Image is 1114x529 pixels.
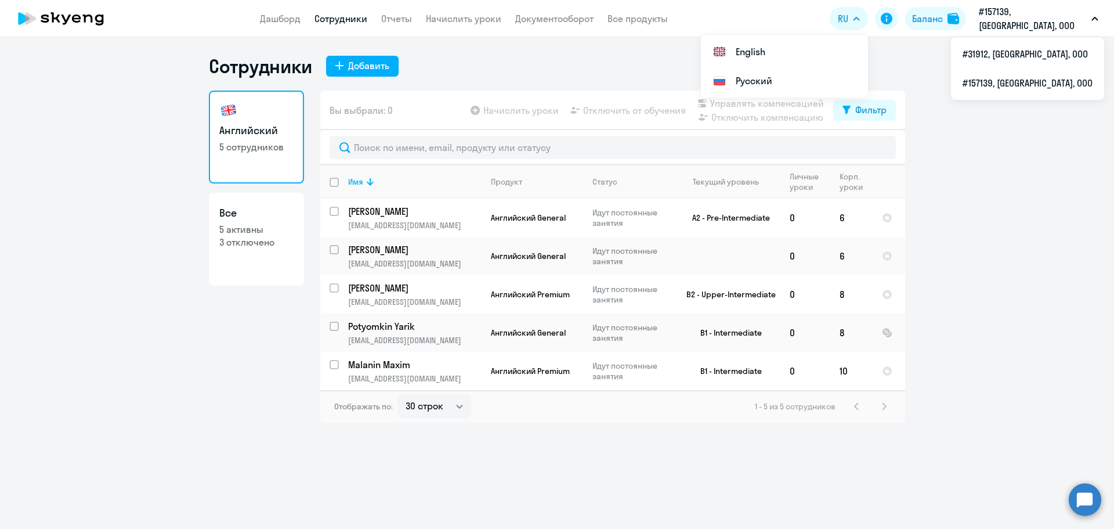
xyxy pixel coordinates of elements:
td: 8 [830,275,873,314]
h3: Английский [219,123,294,138]
ul: RU [701,35,868,98]
div: Имя [348,177,481,187]
td: A2 - Pre-Intermediate [672,199,780,237]
img: Русский [712,74,726,88]
span: Английский Premium [491,366,570,376]
a: [PERSON_NAME] [348,282,481,294]
p: #157139, [GEOGRAPHIC_DATA], ООО [979,5,1087,33]
h3: Все [219,206,294,221]
span: Отображать по: [334,401,393,412]
span: Английский General [491,213,566,223]
a: Отчеты [381,13,412,24]
td: 8 [830,314,873,352]
div: Баланс [912,12,943,26]
button: #157139, [GEOGRAPHIC_DATA], ООО [973,5,1104,33]
button: Фильтр [833,100,896,121]
div: Личные уроки [790,171,830,192]
button: Добавить [326,56,399,77]
div: Текущий уровень [693,177,759,187]
a: Документооборот [515,13,594,24]
td: 0 [780,314,830,352]
p: [EMAIL_ADDRESS][DOMAIN_NAME] [348,220,481,231]
div: Личные уроки [790,171,822,192]
a: Дашборд [260,13,301,24]
td: 10 [830,352,873,390]
td: 6 [830,237,873,275]
a: Английский5 сотрудников [209,91,304,183]
h1: Сотрудники [209,55,312,78]
input: Поиск по имени, email, продукту или статусу [330,136,896,159]
td: 0 [780,199,830,237]
div: Добавить [348,59,389,73]
div: Продукт [491,177,583,187]
p: 3 отключено [219,236,294,249]
td: 0 [780,237,830,275]
td: 0 [780,275,830,314]
p: Идут постоянные занятия [592,246,672,267]
td: B2 - Upper-Intermediate [672,275,780,314]
a: Все5 активны3 отключено [209,193,304,286]
p: 5 активны [219,223,294,236]
a: Potyomkin Yarik [348,320,481,333]
div: Статус [592,177,617,187]
div: Продукт [491,177,522,187]
span: Вы выбрали: 0 [330,103,393,117]
div: Фильтр [855,103,887,117]
p: [PERSON_NAME] [348,205,479,218]
p: Идут постоянные занятия [592,322,672,343]
a: Сотрудники [314,13,367,24]
p: [EMAIL_ADDRESS][DOMAIN_NAME] [348,335,481,346]
p: 5 сотрудников [219,141,294,153]
img: English [712,45,726,59]
p: Идут постоянные занятия [592,284,672,305]
td: B1 - Intermediate [672,352,780,390]
p: [EMAIL_ADDRESS][DOMAIN_NAME] [348,258,481,269]
td: B1 - Intermediate [672,314,780,352]
a: Начислить уроки [426,13,501,24]
p: [EMAIL_ADDRESS][DOMAIN_NAME] [348,373,481,384]
span: Английский General [491,251,566,261]
button: Балансbalance [905,7,966,30]
p: [PERSON_NAME] [348,243,479,256]
ul: RU [951,37,1104,100]
td: 6 [830,199,873,237]
p: Malanin Maxim [348,358,479,371]
span: RU [838,12,848,26]
div: Корп. уроки [840,171,865,192]
button: RU [830,7,868,30]
td: 0 [780,352,830,390]
span: Английский Premium [491,289,570,300]
div: Статус [592,177,672,187]
p: Идут постоянные занятия [592,361,672,382]
p: Идут постоянные занятия [592,207,672,228]
img: balance [947,13,959,24]
a: [PERSON_NAME] [348,205,481,218]
a: [PERSON_NAME] [348,243,481,256]
span: Английский General [491,328,566,338]
div: Имя [348,177,363,187]
p: Potyomkin Yarik [348,320,479,333]
p: [PERSON_NAME] [348,282,479,294]
img: english [219,101,238,120]
div: Корп. уроки [840,171,872,192]
span: 1 - 5 из 5 сотрудников [755,401,835,412]
a: Все продукты [607,13,668,24]
a: Malanin Maxim [348,358,481,371]
div: Текущий уровень [682,177,780,187]
p: [EMAIL_ADDRESS][DOMAIN_NAME] [348,297,481,307]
